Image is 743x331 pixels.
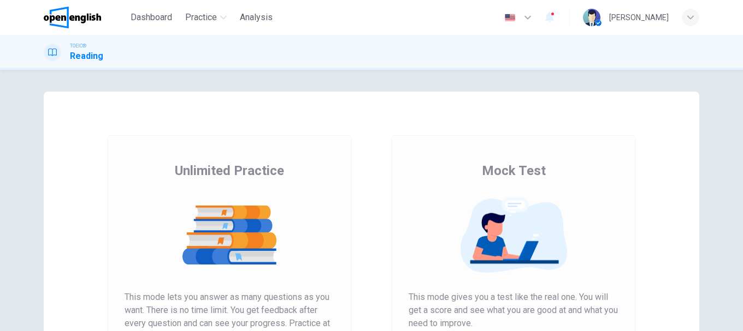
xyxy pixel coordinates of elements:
button: Dashboard [126,8,176,27]
span: Analysis [240,11,273,24]
img: en [503,14,517,22]
span: Mock Test [482,162,546,179]
button: Practice [181,8,231,27]
img: OpenEnglish logo [44,7,101,28]
span: This mode gives you a test like the real one. You will get a score and see what you are good at a... [409,291,618,330]
span: Unlimited Practice [175,162,284,179]
span: Dashboard [131,11,172,24]
h1: Reading [70,50,103,63]
button: Analysis [235,8,277,27]
span: Practice [185,11,217,24]
span: TOEIC® [70,42,86,50]
img: Profile picture [583,9,600,26]
a: OpenEnglish logo [44,7,126,28]
div: [PERSON_NAME] [609,11,669,24]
